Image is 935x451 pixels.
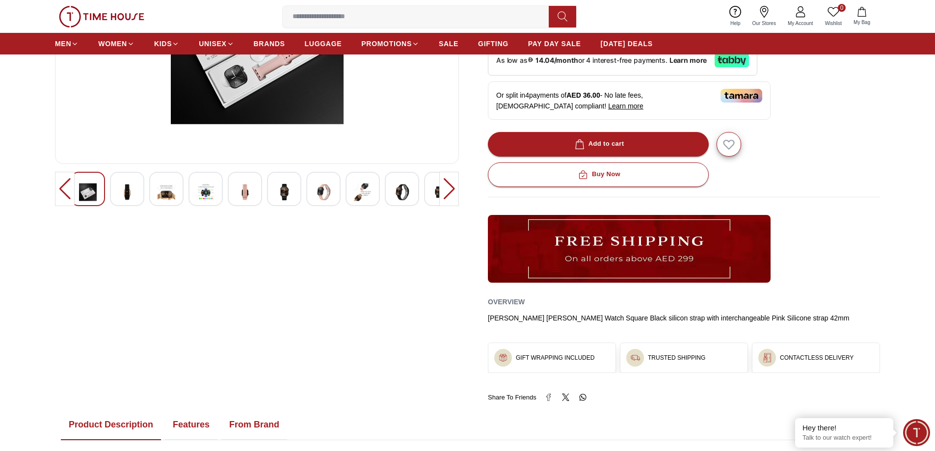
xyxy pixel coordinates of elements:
h3: TRUSTED SHIPPING [648,354,705,362]
img: Kenneth Scott Unisex Multi Color Dial Smart Watch With Interchangeable Strap - KA10PRO-BSBBP [118,180,136,204]
span: Wishlist [821,20,846,27]
span: Help [726,20,745,27]
a: [DATE] DEALS [601,35,653,53]
div: Buy Now [576,169,620,180]
a: Our Stores [747,4,782,29]
img: Tamara [721,89,762,103]
div: Add to cart [573,138,624,150]
span: PROMOTIONS [361,39,412,49]
button: Buy Now [488,162,709,187]
a: UNISEX [199,35,234,53]
h3: GIFT WRAPPING INCLUDED [516,354,594,362]
a: WOMEN [98,35,134,53]
span: AED 36.00 [566,91,600,99]
span: MEN [55,39,71,49]
a: GIFTING [478,35,508,53]
button: Add to cart [488,132,709,157]
h2: Overview [488,294,525,309]
img: Kenneth Scott Unisex Multi Color Dial Smart Watch With Interchangeable Strap - KA10PRO-BSBBP [354,180,372,204]
span: WOMEN [98,39,127,49]
a: MEN [55,35,79,53]
img: ... [630,353,640,363]
span: SALE [439,39,458,49]
span: KIDS [154,39,172,49]
span: 0 [838,4,846,12]
button: Product Description [61,410,161,440]
img: Kenneth Scott Unisex Multi Color Dial Smart Watch With Interchangeable Strap - KA10PRO-BSBBP [197,180,214,204]
img: Kenneth Scott Unisex Multi Color Dial Smart Watch With Interchangeable Strap - KA10PRO-BSBBP [79,180,97,204]
span: Learn more [608,102,643,110]
div: Or split in 4 payments of - No late fees, [DEMOGRAPHIC_DATA] compliant! [488,81,771,120]
img: Kenneth Scott Unisex Multi Color Dial Smart Watch With Interchangeable Strap - KA10PRO-BSBBP [236,180,254,204]
a: PROMOTIONS [361,35,419,53]
button: From Brand [221,410,287,440]
span: Our Stores [748,20,780,27]
button: My Bag [848,5,876,28]
span: UNISEX [199,39,226,49]
a: KIDS [154,35,179,53]
h3: CONTACTLESS DELIVERY [780,354,854,362]
a: SALE [439,35,458,53]
span: GIFTING [478,39,508,49]
div: Chat Widget [903,419,930,446]
img: ... [762,353,772,363]
p: Talk to our watch expert! [802,434,886,442]
img: Kenneth Scott Unisex Multi Color Dial Smart Watch With Interchangeable Strap - KA10PRO-BSBBP [275,180,293,204]
span: LUGGAGE [305,39,342,49]
div: [PERSON_NAME] [PERSON_NAME] Watch Square Black silicon strap with interchangeable Pink Silicone s... [488,313,880,323]
img: Kenneth Scott Unisex Multi Color Dial Smart Watch With Interchangeable Strap - KA10PRO-BSBBP [158,180,175,204]
img: ... [59,6,144,27]
img: ... [498,353,508,363]
span: My Bag [850,19,874,26]
button: Features [165,410,217,440]
span: My Account [784,20,817,27]
a: Help [724,4,747,29]
span: BRANDS [254,39,285,49]
a: BRANDS [254,35,285,53]
a: LUGGAGE [305,35,342,53]
div: Hey there! [802,423,886,433]
img: Kenneth Scott Unisex Multi Color Dial Smart Watch With Interchangeable Strap - KA10PRO-BSBBP [393,180,411,204]
a: 0Wishlist [819,4,848,29]
img: Kenneth Scott Unisex Multi Color Dial Smart Watch With Interchangeable Strap - KA10PRO-BSBBP [315,180,332,204]
img: ... [488,215,771,283]
img: Kenneth Scott Unisex Multi Color Dial Smart Watch With Interchangeable Strap - KA10PRO-BSBBP [432,180,450,204]
span: Share To Friends [488,393,536,402]
span: [DATE] DEALS [601,39,653,49]
span: PAY DAY SALE [528,39,581,49]
a: PAY DAY SALE [528,35,581,53]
